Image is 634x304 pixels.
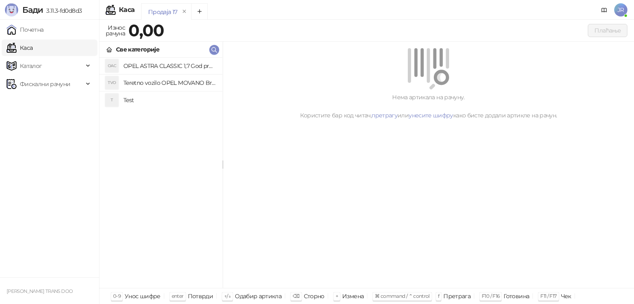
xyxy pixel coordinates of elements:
[20,76,70,92] span: Фискални рачуни
[20,58,42,74] span: Каталог
[172,293,184,299] span: enter
[22,5,43,15] span: Бади
[104,22,127,39] div: Износ рачуна
[105,59,118,72] div: OAC
[105,94,118,107] div: T
[128,20,164,40] strong: 0,00
[409,112,453,119] a: унесите шифру
[43,7,82,14] span: 3.11.3-fd0d8d3
[5,3,18,16] img: Logo
[116,45,159,54] div: Све категорије
[179,8,190,15] button: remove
[148,7,177,16] div: Продаја 17
[293,293,299,299] span: ⌫
[304,291,324,302] div: Сторно
[438,293,439,299] span: f
[233,93,624,120] div: Нема артикала на рачуну. Користите бар код читач, или како бисте додали артикле на рачун.
[125,291,161,302] div: Унос шифре
[561,291,571,302] div: Чек
[482,293,499,299] span: F10 / F16
[7,288,73,294] small: [PERSON_NAME] TRANS DOO
[7,21,44,38] a: Почетна
[119,7,135,13] div: Каса
[235,291,282,302] div: Одабир артикла
[614,3,627,16] span: JR
[113,293,121,299] span: 0-9
[123,76,216,89] h4: Teretno vozilo OPEL MOVANO Br Šasije [VEHICLE_IDENTIFICATION_NUMBER] Br.motora M9TH898C019708 Boj...
[443,291,471,302] div: Претрага
[7,40,33,56] a: Каса
[123,94,216,107] h4: Test
[371,112,397,119] a: претрагу
[224,293,231,299] span: ↑/↓
[540,293,556,299] span: F11 / F17
[342,291,364,302] div: Измена
[191,3,208,20] button: Add tab
[375,293,430,299] span: ⌘ command / ⌃ control
[504,291,529,302] div: Готовина
[336,293,338,299] span: +
[588,24,627,37] button: Плаћање
[99,58,222,288] div: grid
[123,59,216,72] h4: OPEL ASTRA CLASSIC 1,7 God proivodnje 2007 Br.Šasije WOLOTGF488G058665 Br.motora Z17DTL1718877 Sn...
[105,76,118,89] div: TVO
[188,291,213,302] div: Потврди
[598,3,611,16] a: Документација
